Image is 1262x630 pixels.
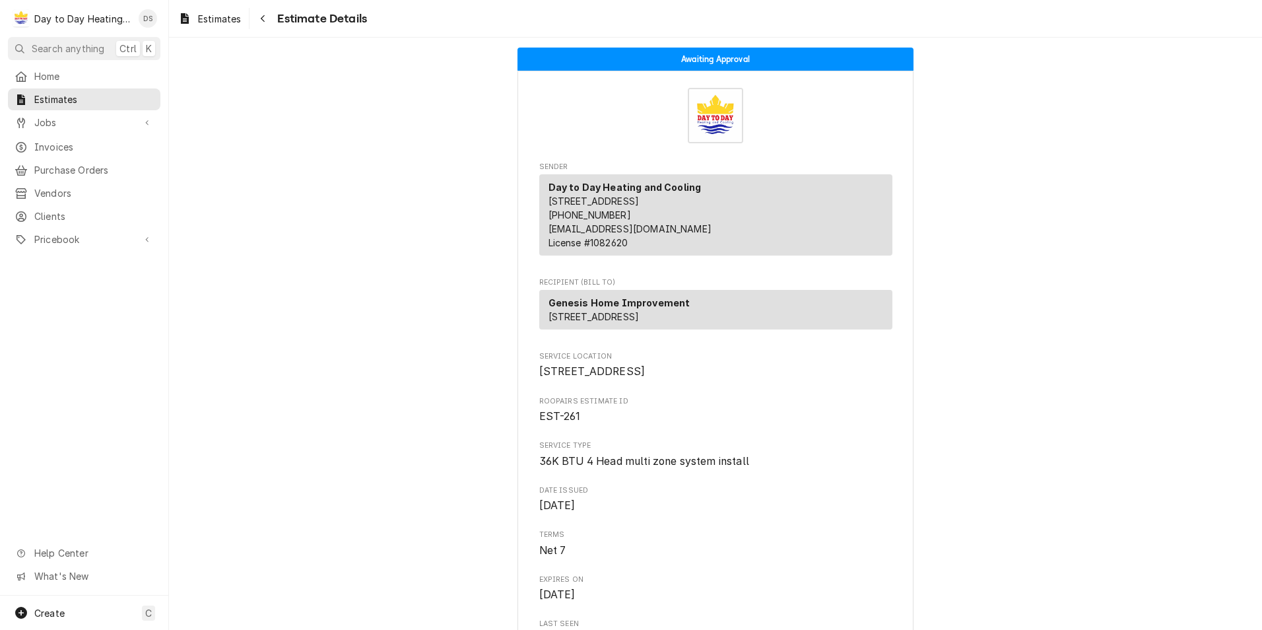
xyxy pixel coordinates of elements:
div: Sender [539,174,892,261]
button: Navigate back [252,8,273,29]
span: Estimates [34,92,154,106]
img: Logo [688,88,743,143]
span: Sender [539,162,892,172]
a: Invoices [8,136,160,158]
span: K [146,42,152,55]
span: Service Type [539,454,892,470]
span: C [145,606,152,620]
div: Date Issued [539,485,892,514]
a: Go to Pricebook [8,228,160,250]
span: Service Location [539,351,892,362]
strong: Day to Day Heating and Cooling [548,182,702,193]
button: Search anythingCtrlK [8,37,160,60]
span: EST-261 [539,410,581,423]
span: Recipient (Bill To) [539,277,892,288]
a: Clients [8,205,160,227]
div: D [12,9,30,28]
a: Estimates [8,88,160,110]
span: Date Issued [539,498,892,514]
span: Search anything [32,42,104,55]
span: Invoices [34,140,154,154]
a: Go to Help Center [8,542,160,564]
div: Estimate Sender [539,162,892,262]
span: Expires On [539,587,892,603]
span: 36K BTU 4 Head multi zone system install [539,455,749,468]
div: Sender [539,174,892,256]
a: Home [8,65,160,87]
div: David Silvestre's Avatar [139,9,157,28]
span: Pricebook [34,232,134,246]
span: Home [34,69,154,83]
span: Expires On [539,575,892,585]
span: License # 1082620 [548,237,628,248]
span: What's New [34,569,152,583]
span: Create [34,608,65,619]
div: Recipient (Bill To) [539,290,892,335]
a: Vendors [8,182,160,204]
div: Day to Day Heating and Cooling's Avatar [12,9,30,28]
span: Terms [539,530,892,540]
div: Service Location [539,351,892,380]
a: [EMAIL_ADDRESS][DOMAIN_NAME] [548,223,712,234]
div: Recipient (Bill To) [539,290,892,330]
span: Clients [34,209,154,223]
span: Ctrl [119,42,137,55]
div: DS [139,9,157,28]
div: Status [517,48,913,71]
a: Go to Jobs [8,112,160,133]
div: Terms [539,530,892,558]
span: Roopairs Estimate ID [539,396,892,407]
div: Day to Day Heating and Cooling [34,12,131,26]
span: Awaiting Approval [681,55,750,63]
span: [STREET_ADDRESS] [548,195,640,207]
a: [PHONE_NUMBER] [548,209,631,221]
span: Vendors [34,186,154,200]
span: Last Seen [539,619,892,629]
a: Go to What's New [8,565,160,587]
a: Estimates [173,8,246,30]
span: Net 7 [539,544,566,557]
a: Purchase Orders [8,159,160,181]
div: Expires On [539,575,892,603]
span: Service Location [539,364,892,380]
span: Purchase Orders [34,163,154,177]
div: Service Type [539,440,892,469]
div: Estimate Recipient [539,277,892,335]
span: Service Type [539,440,892,451]
span: Date Issued [539,485,892,496]
span: [STREET_ADDRESS] [548,311,640,322]
div: Roopairs Estimate ID [539,396,892,425]
span: Terms [539,543,892,559]
span: Help Center [34,546,152,560]
span: Jobs [34,116,134,129]
strong: Genesis Home Improvement [548,297,690,308]
span: Estimate Details [273,10,367,28]
span: Roopairs Estimate ID [539,409,892,425]
span: [STREET_ADDRESS] [539,365,646,378]
span: [DATE] [539,588,576,601]
span: [DATE] [539,499,576,512]
span: Estimates [198,12,241,26]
